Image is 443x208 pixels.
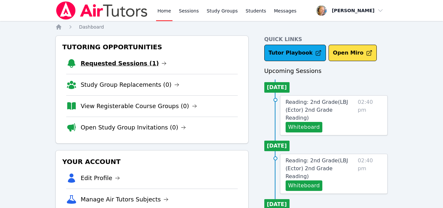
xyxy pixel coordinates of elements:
h3: Tutoring Opportunities [61,41,243,53]
span: Reading: 2nd Grade ( LBJ (Ector) 2nd Grade Reading ) [286,157,348,179]
a: Open Study Group Invitations (0) [81,123,186,132]
a: Edit Profile [81,173,120,183]
li: [DATE] [264,82,290,93]
a: Manage Air Tutors Subjects [81,195,169,204]
nav: Breadcrumb [55,24,388,30]
a: Dashboard [79,24,104,30]
a: Reading: 2nd Grade(LBJ (Ector) 2nd Grade Reading) [286,157,355,180]
span: Reading: 2nd Grade ( LBJ (Ector) 2nd Grade Reading ) [286,99,348,121]
a: Requested Sessions (1) [81,59,167,68]
button: Whiteboard [286,180,323,191]
a: Tutor Playbook [264,45,326,61]
h4: Quick Links [264,35,388,43]
h3: Your Account [61,156,243,168]
span: 02:40 pm [358,157,382,191]
span: Messages [274,8,297,14]
h3: Upcoming Sessions [264,66,388,76]
a: Study Group Replacements (0) [81,80,179,89]
img: Air Tutors [55,1,148,20]
button: Open Miro [329,45,377,61]
button: Whiteboard [286,122,323,132]
a: View Registerable Course Groups (0) [81,102,197,111]
li: [DATE] [264,141,290,151]
a: Reading: 2nd Grade(LBJ (Ector) 2nd Grade Reading) [286,98,355,122]
span: 02:40 pm [358,98,382,132]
